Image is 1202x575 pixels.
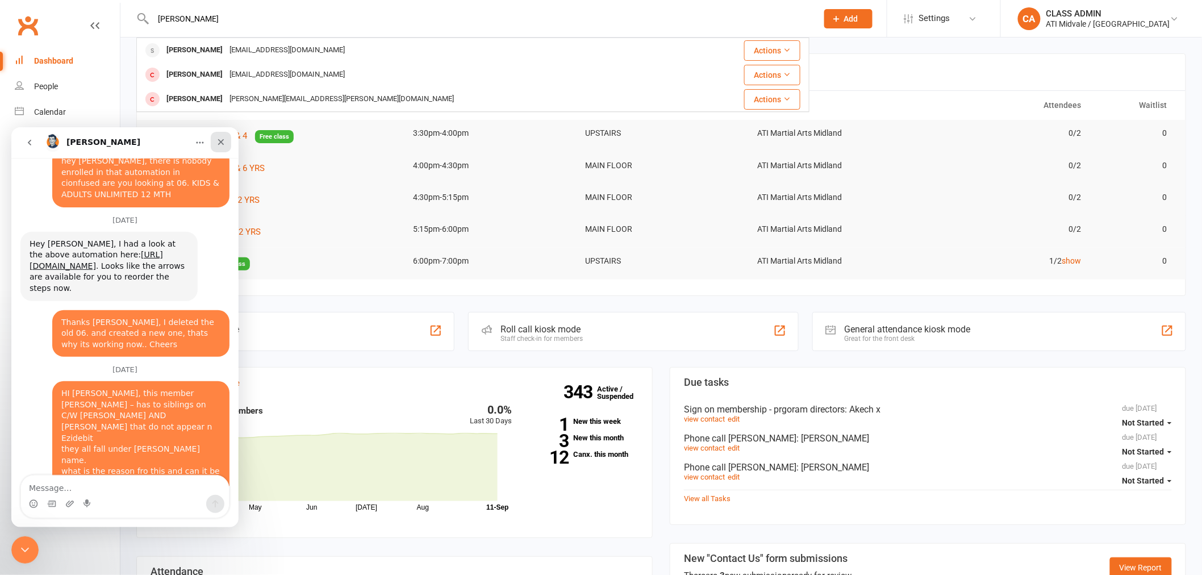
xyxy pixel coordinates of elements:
td: 4:00pm-4:30pm [403,152,575,179]
span: Not Started [1122,447,1165,456]
strong: 3 [529,432,569,449]
td: 0 [1091,248,1177,274]
div: General attendance kiosk mode [845,324,971,335]
a: People [15,74,120,99]
div: Thanks [PERSON_NAME], I deleted the old 06. and created a new one, thats why its working now.. Ch... [41,183,218,230]
div: [DATE] [9,239,218,254]
span: Add [844,14,858,23]
div: Staff check-in for members [500,335,583,343]
span: Settings [919,6,950,31]
div: Sign on membership - prgoram directors [684,404,1172,415]
a: 343Active / Suspended [597,377,647,409]
button: Not Started [1122,470,1172,491]
a: view contact [684,415,725,423]
td: ATI Martial Arts Midland [747,120,919,147]
div: Thanks [PERSON_NAME], I deleted the old 06. and created a new one, thats why its working now.. Ch... [50,190,209,223]
td: 0/2 [919,120,1091,147]
div: Great for the front desk [845,335,971,343]
a: Calendar [15,99,120,125]
td: 0 [1091,120,1177,147]
a: Clubworx [14,11,42,40]
td: 0 [1091,152,1177,179]
a: edit [728,444,740,452]
h3: Due tasks [684,377,1172,388]
div: Calendar [34,107,66,116]
a: edit [728,415,740,423]
input: Search... [150,11,809,27]
div: Last 30 Days [470,404,512,427]
td: ATI Martial Arts Midland [747,216,919,243]
a: show [1062,256,1081,265]
div: [PERSON_NAME] [163,42,226,59]
div: [PERSON_NAME] [163,66,226,83]
th: Waitlist [1091,91,1177,120]
td: 1/2 [919,248,1091,274]
span: : Akech x [845,404,880,415]
span: Not Started [1122,418,1165,427]
div: HI [PERSON_NAME], this member [PERSON_NAME] – has to siblings on C/W [PERSON_NAME] AND [PERSON_NA... [41,254,218,512]
td: 0/2 [919,216,1091,243]
div: Phone call [PERSON_NAME] [684,462,1172,473]
button: Start recording [72,372,81,381]
button: Not Started [1122,413,1172,433]
a: view contact [684,473,725,481]
button: Upload attachment [54,372,63,381]
a: View all Tasks [684,494,731,503]
td: MAIN FLOOR [575,152,747,179]
button: Emoji picker [18,372,27,381]
h3: Members [151,377,638,388]
td: 0 [1091,216,1177,243]
span: Free class [255,130,294,143]
td: ATI Martial Arts Midland [747,248,919,274]
td: UPSTAIRS [575,248,747,274]
div: [EMAIL_ADDRESS][DOMAIN_NAME] [226,66,348,83]
h3: New "Contact Us" form submissions [684,553,853,564]
iframe: Intercom live chat [11,127,239,527]
td: 6:00pm-7:00pm [403,248,575,274]
div: CLASS ADMIN [1046,9,1170,19]
strong: 1 [529,416,569,433]
div: ATI Midvale / [GEOGRAPHIC_DATA] [1046,19,1170,29]
textarea: Message… [10,348,218,368]
iframe: Intercom live chat [11,536,39,564]
div: 0.0% [470,404,512,415]
div: HI [PERSON_NAME], this member [PERSON_NAME] – has to siblings on C/W [PERSON_NAME] AND [PERSON_NA... [50,261,209,506]
strong: 12 [529,449,569,466]
a: 1New this week [529,418,638,425]
div: [PERSON_NAME][EMAIL_ADDRESS][PERSON_NAME][DOMAIN_NAME] [226,91,457,107]
button: Actions [744,65,800,85]
span: : [PERSON_NAME] [796,462,869,473]
button: Not Started [1122,441,1172,462]
a: Payments [15,125,120,151]
td: 0 [1091,184,1177,211]
td: 0/2 [919,184,1091,211]
strong: 343 [564,384,597,401]
td: 3:30pm-4:00pm [403,120,575,147]
div: [PERSON_NAME] [163,91,226,107]
td: MAIN FLOOR [575,184,747,211]
button: Actions [744,40,800,61]
div: Dashboard [34,56,73,65]
td: ATI Martial Arts Midland [747,152,919,179]
a: 3New this month [529,434,638,441]
div: CA [1018,7,1041,30]
th: Trainer [747,91,919,120]
div: People [34,82,58,91]
td: UPSTAIRS [575,120,747,147]
div: CLASS says… [9,254,218,522]
button: Send a message… [195,368,213,386]
td: 4:30pm-5:15pm [403,184,575,211]
a: Dashboard [15,48,120,74]
a: view contact [684,444,725,452]
div: [EMAIL_ADDRESS][DOMAIN_NAME] [226,42,348,59]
